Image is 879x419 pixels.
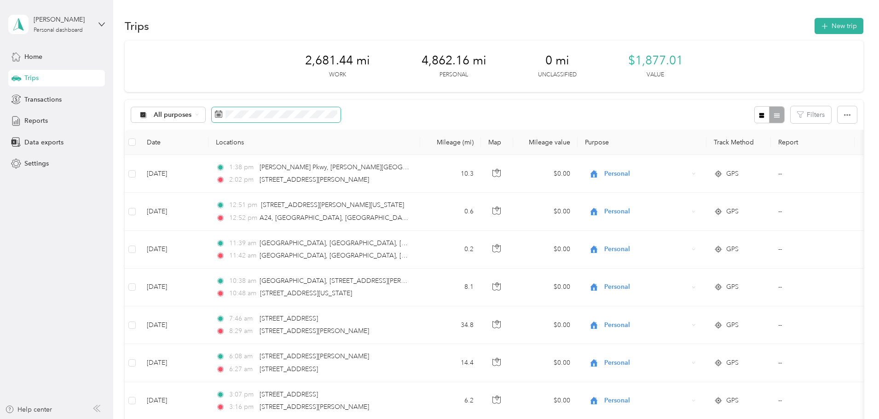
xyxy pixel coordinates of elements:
[420,269,481,306] td: 8.1
[139,130,208,155] th: Date
[726,320,739,330] span: GPS
[513,231,578,269] td: $0.00
[578,130,706,155] th: Purpose
[420,130,481,155] th: Mileage (mi)
[139,231,208,269] td: [DATE]
[726,244,739,254] span: GPS
[329,71,346,79] p: Work
[726,396,739,406] span: GPS
[260,252,595,259] span: [GEOGRAPHIC_DATA], [GEOGRAPHIC_DATA], [GEOGRAPHIC_DATA], [US_STATE], 39759, [GEOGRAPHIC_DATA]
[771,306,855,344] td: --
[229,251,255,261] span: 11:42 am
[420,231,481,269] td: 0.2
[34,28,83,33] div: Personal dashboard
[125,21,149,31] h1: Trips
[139,155,208,193] td: [DATE]
[771,344,855,382] td: --
[604,207,688,217] span: Personal
[260,214,655,222] span: A24, [GEOGRAPHIC_DATA], [GEOGRAPHIC_DATA], [GEOGRAPHIC_DATA], [US_STATE][GEOGRAPHIC_DATA], [GEOGR...
[229,314,255,324] span: 7:46 am
[260,403,369,411] span: [STREET_ADDRESS][PERSON_NAME]
[5,405,52,414] button: Help center
[229,276,255,286] span: 10:38 am
[439,71,468,79] p: Personal
[139,193,208,230] td: [DATE]
[229,326,255,336] span: 8:29 am
[604,244,688,254] span: Personal
[513,155,578,193] td: $0.00
[260,176,369,184] span: [STREET_ADDRESS][PERSON_NAME]
[726,207,739,217] span: GPS
[24,73,39,83] span: Trips
[139,344,208,382] td: [DATE]
[726,169,739,179] span: GPS
[604,396,688,406] span: Personal
[154,112,192,118] span: All purposes
[827,367,879,419] iframe: Everlance-gr Chat Button Frame
[513,130,578,155] th: Mileage value
[771,193,855,230] td: --
[815,18,863,34] button: New trip
[513,269,578,306] td: $0.00
[229,175,255,185] span: 2:02 pm
[260,327,369,335] span: [STREET_ADDRESS][PERSON_NAME]
[24,52,42,62] span: Home
[260,289,352,297] span: [STREET_ADDRESS][US_STATE]
[229,162,255,172] span: 1:38 pm
[229,390,255,400] span: 3:07 pm
[513,306,578,344] td: $0.00
[229,402,255,412] span: 3:16 pm
[34,15,91,24] div: [PERSON_NAME]
[513,344,578,382] td: $0.00
[261,201,404,209] span: [STREET_ADDRESS][PERSON_NAME][US_STATE]
[24,95,62,104] span: Transactions
[604,282,688,292] span: Personal
[771,155,855,193] td: --
[420,193,481,230] td: 0.6
[706,130,771,155] th: Track Method
[771,130,855,155] th: Report
[538,71,577,79] p: Unclassified
[604,320,688,330] span: Personal
[260,163,588,171] span: [PERSON_NAME] Pkwy, [PERSON_NAME][GEOGRAPHIC_DATA], [GEOGRAPHIC_DATA], [GEOGRAPHIC_DATA]
[481,130,513,155] th: Map
[604,169,688,179] span: Personal
[229,364,255,374] span: 6:27 am
[139,306,208,344] td: [DATE]
[260,352,369,360] span: [STREET_ADDRESS][PERSON_NAME]
[229,288,256,298] span: 10:48 am
[305,53,370,68] span: 2,681.44 mi
[139,269,208,306] td: [DATE]
[260,239,595,247] span: [GEOGRAPHIC_DATA], [GEOGRAPHIC_DATA], [GEOGRAPHIC_DATA], [US_STATE], 39759, [GEOGRAPHIC_DATA]
[422,53,486,68] span: 4,862.16 mi
[229,200,257,210] span: 12:51 pm
[513,193,578,230] td: $0.00
[771,269,855,306] td: --
[791,106,831,123] button: Filters
[771,231,855,269] td: --
[420,155,481,193] td: 10.3
[628,53,683,68] span: $1,877.01
[647,71,664,79] p: Value
[229,351,255,362] span: 6:08 am
[420,306,481,344] td: 34.8
[24,116,48,126] span: Reports
[420,344,481,382] td: 14.4
[260,277,473,285] span: [GEOGRAPHIC_DATA], [STREET_ADDRESS][PERSON_NAME][US_STATE]
[726,358,739,368] span: GPS
[208,130,420,155] th: Locations
[260,315,318,322] span: [STREET_ADDRESS]
[260,365,318,373] span: [STREET_ADDRESS]
[726,282,739,292] span: GPS
[604,358,688,368] span: Personal
[545,53,569,68] span: 0 mi
[24,138,64,147] span: Data exports
[24,159,49,168] span: Settings
[229,213,255,223] span: 12:52 pm
[260,390,318,398] span: [STREET_ADDRESS]
[229,238,255,248] span: 11:39 am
